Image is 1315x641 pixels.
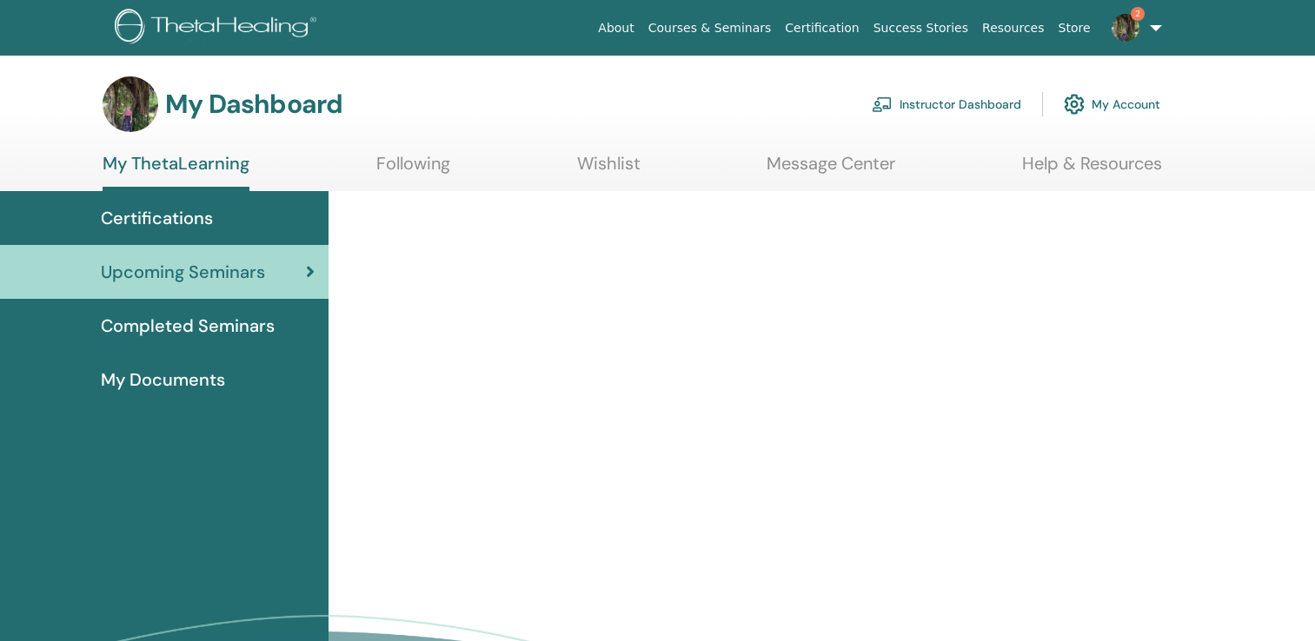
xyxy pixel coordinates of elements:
span: Completed Seminars [101,313,275,339]
a: My ThetaLearning [103,153,249,191]
a: Help & Resources [1022,153,1162,187]
img: default.jpg [1112,14,1139,42]
span: Certifications [101,205,213,231]
img: default.jpg [103,76,158,132]
span: 2 [1131,7,1145,21]
span: Upcoming Seminars [101,259,265,285]
img: cog.svg [1064,89,1085,119]
a: Following [376,153,450,187]
a: Resources [975,12,1052,44]
span: My Documents [101,367,225,393]
a: Courses & Seminars [641,12,779,44]
a: Success Stories [867,12,975,44]
a: Store [1052,12,1098,44]
a: Message Center [767,153,895,187]
h3: My Dashboard [165,89,342,120]
a: My Account [1064,85,1160,123]
a: Certification [778,12,866,44]
a: About [591,12,641,44]
img: chalkboard-teacher.svg [872,96,893,112]
a: Wishlist [577,153,641,187]
img: logo.png [115,9,322,48]
a: Instructor Dashboard [872,85,1021,123]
